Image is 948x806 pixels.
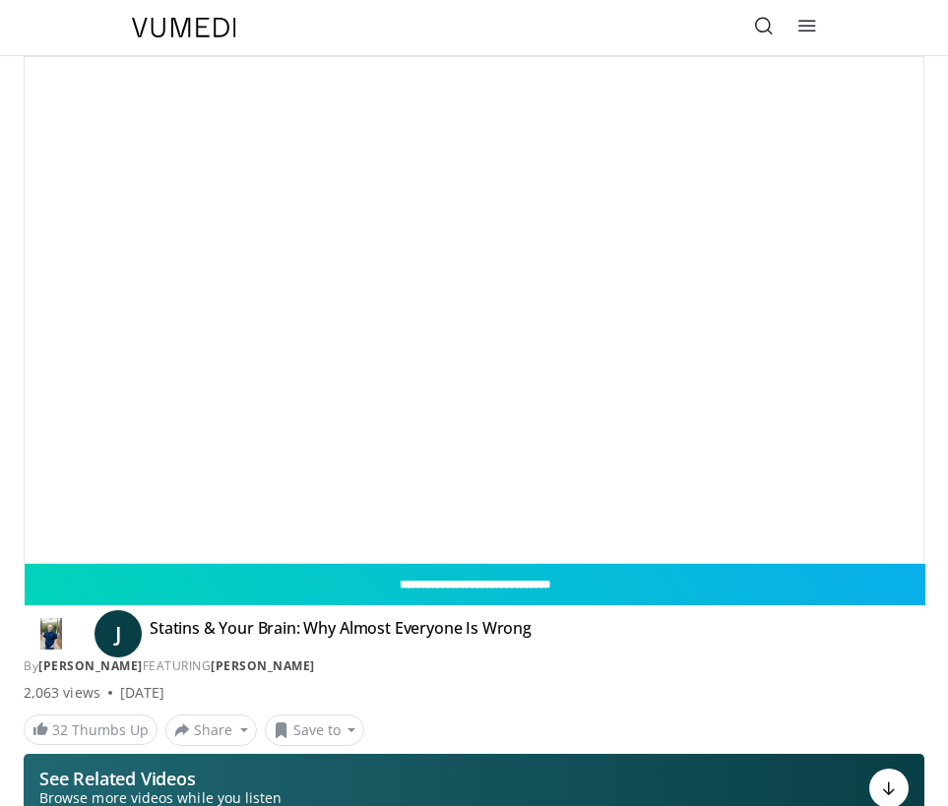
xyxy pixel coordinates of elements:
img: Dr. Jordan Rennicke [24,618,79,650]
div: By FEATURING [24,657,924,675]
a: [PERSON_NAME] [38,657,143,674]
button: Share [165,714,257,746]
div: [DATE] [120,683,164,703]
button: Save to [265,714,365,746]
img: VuMedi Logo [132,18,236,37]
span: 2,063 views [24,683,100,703]
a: [PERSON_NAME] [211,657,315,674]
a: J [95,610,142,657]
p: See Related Videos [39,769,282,788]
span: 32 [52,720,68,739]
h4: Statins & Your Brain: Why Almost Everyone Is Wrong [150,618,532,650]
a: 32 Thumbs Up [24,714,158,745]
video-js: Video Player [25,57,923,563]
